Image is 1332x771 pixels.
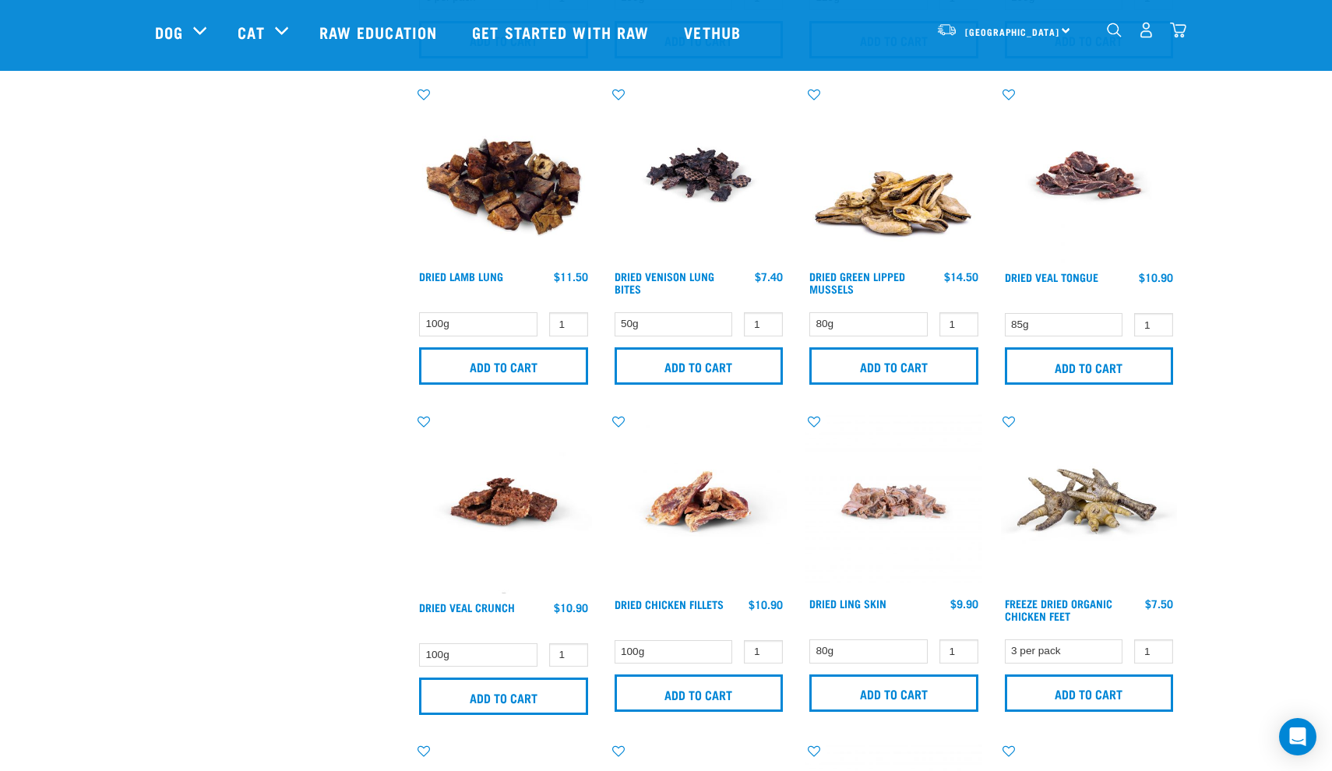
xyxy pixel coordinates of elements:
a: Dried Venison Lung Bites [615,273,714,291]
input: 1 [744,312,783,336]
img: van-moving.png [936,23,957,37]
div: $14.50 [944,270,978,283]
input: Add to cart [419,347,588,385]
div: $10.90 [554,601,588,614]
img: user.png [1138,22,1154,38]
div: $10.90 [749,598,783,611]
img: home-icon@2x.png [1170,22,1186,38]
div: $9.90 [950,597,978,610]
img: Chicken fillets [611,413,788,590]
img: Dried Ling Skin 1701 [805,413,982,590]
img: Veal tongue [1001,86,1178,263]
input: Add to cart [419,678,588,715]
div: $7.50 [1145,597,1173,610]
a: Freeze Dried Organic Chicken Feet [1005,600,1112,618]
a: Cat [238,20,264,44]
a: Vethub [668,1,760,63]
img: home-icon-1@2x.png [1107,23,1122,37]
img: Stack of Chicken Feet Treats For Pets [1001,413,1178,590]
a: Dried Veal Tongue [1005,274,1098,280]
div: Open Intercom Messenger [1279,718,1316,755]
input: 1 [549,643,588,667]
input: Add to cart [1005,674,1174,712]
div: $11.50 [554,270,588,283]
input: Add to cart [1005,347,1174,385]
div: $10.90 [1139,271,1173,283]
div: $7.40 [755,270,783,283]
input: 1 [1134,639,1173,664]
input: Add to cart [809,347,978,385]
a: Dried Lamb Lung [419,273,503,279]
a: Dried Chicken Fillets [615,601,724,607]
a: Dried Green Lipped Mussels [809,273,905,291]
a: Get started with Raw [456,1,668,63]
a: Dried Ling Skin [809,600,886,606]
input: 1 [744,640,783,664]
a: Dog [155,20,183,44]
a: Raw Education [304,1,456,63]
input: Add to cart [615,347,784,385]
span: [GEOGRAPHIC_DATA] [965,29,1059,34]
input: 1 [939,639,978,664]
img: 1306 Freeze Dried Mussels 01 [805,86,982,263]
a: Dried Veal Crunch [419,604,515,610]
img: Pile Of Dried Lamb Lungs For Pets [415,86,592,263]
input: 1 [1134,313,1173,337]
input: 1 [939,312,978,336]
img: Veal Crunch [415,413,592,593]
img: Venison Lung Bites [611,86,788,263]
input: Add to cart [809,674,978,712]
input: 1 [549,312,588,336]
input: Add to cart [615,674,784,712]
